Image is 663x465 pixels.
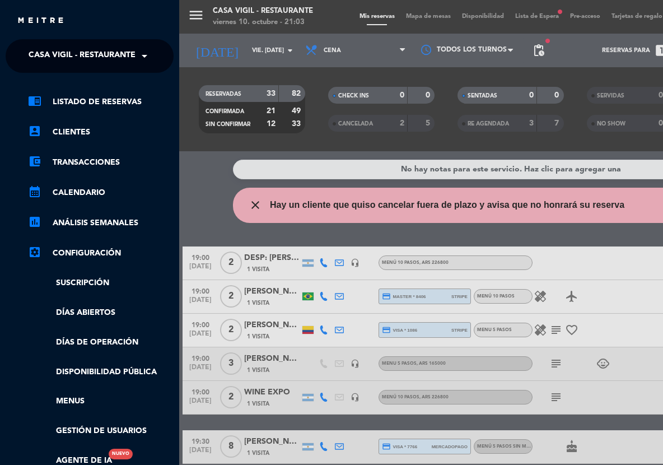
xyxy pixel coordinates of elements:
[28,95,174,109] a: chrome_reader_modeListado de Reservas
[28,124,41,138] i: account_box
[28,336,174,349] a: Días de Operación
[17,17,64,25] img: MEITRE
[28,247,174,260] a: Configuración
[28,366,174,379] a: Disponibilidad pública
[28,215,41,229] i: assessment
[28,425,174,438] a: Gestión de usuarios
[28,395,174,408] a: Menus
[109,449,133,459] div: Nuevo
[28,94,41,108] i: chrome_reader_mode
[28,245,41,259] i: settings_applications
[28,216,174,230] a: assessmentANÁLISIS SEMANALES
[29,44,136,68] span: Casa Vigil - Restaurante
[28,277,174,290] a: Suscripción
[28,155,41,168] i: account_balance_wallet
[28,125,174,139] a: account_boxClientes
[28,185,41,198] i: calendar_month
[28,186,174,199] a: calendar_monthCalendario
[28,156,174,169] a: account_balance_walletTransacciones
[28,306,174,319] a: Días abiertos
